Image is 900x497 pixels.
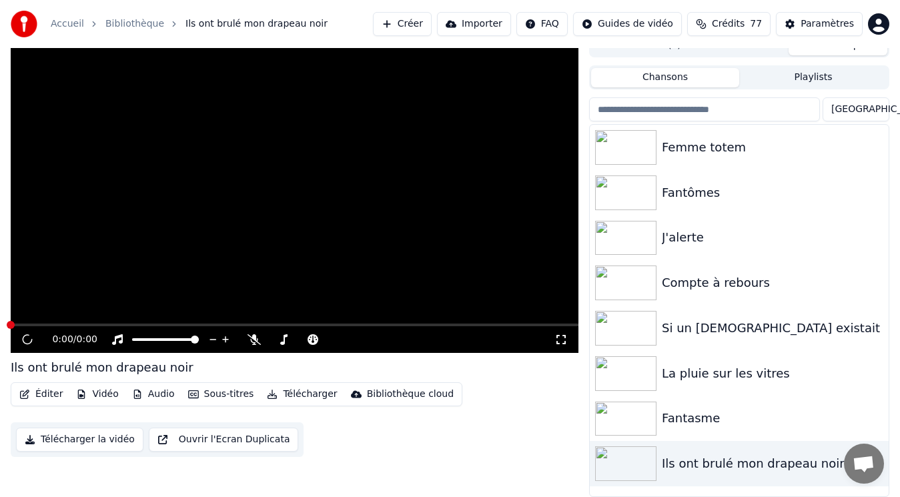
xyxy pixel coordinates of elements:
[185,17,328,31] span: Ils ont brulé mon drapeau noir
[662,274,883,292] div: Compte à rebours
[662,183,883,202] div: Fantômes
[149,428,299,452] button: Ouvrir l'Ecran Duplicata
[662,228,883,247] div: J'alerte
[662,409,883,428] div: Fantasme
[373,12,432,36] button: Créer
[127,385,180,404] button: Audio
[52,333,73,346] span: 0:00
[776,12,863,36] button: Paramètres
[662,454,870,473] div: Ils ont brulé mon drapeau noir
[573,12,682,36] button: Guides de vidéo
[105,17,164,31] a: Bibliothèque
[11,358,193,377] div: Ils ont brulé mon drapeau noir
[687,12,771,36] button: Crédits77
[52,333,84,346] div: /
[16,428,143,452] button: Télécharger la vidéo
[71,385,123,404] button: Vidéo
[51,17,84,31] a: Accueil
[516,12,568,36] button: FAQ
[739,68,887,87] button: Playlists
[367,388,454,401] div: Bibliothèque cloud
[77,333,97,346] span: 0:00
[262,385,342,404] button: Télécharger
[662,364,883,383] div: La pluie sur les vitres
[662,138,883,157] div: Femme totem
[712,17,745,31] span: Crédits
[437,12,511,36] button: Importer
[183,385,260,404] button: Sous-titres
[14,385,68,404] button: Éditer
[662,319,883,338] div: Si un [DEMOGRAPHIC_DATA] existait
[844,444,884,484] div: Ouvrir le chat
[11,11,37,37] img: youka
[51,17,328,31] nav: breadcrumb
[750,17,762,31] span: 77
[801,17,854,31] div: Paramètres
[591,68,739,87] button: Chansons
